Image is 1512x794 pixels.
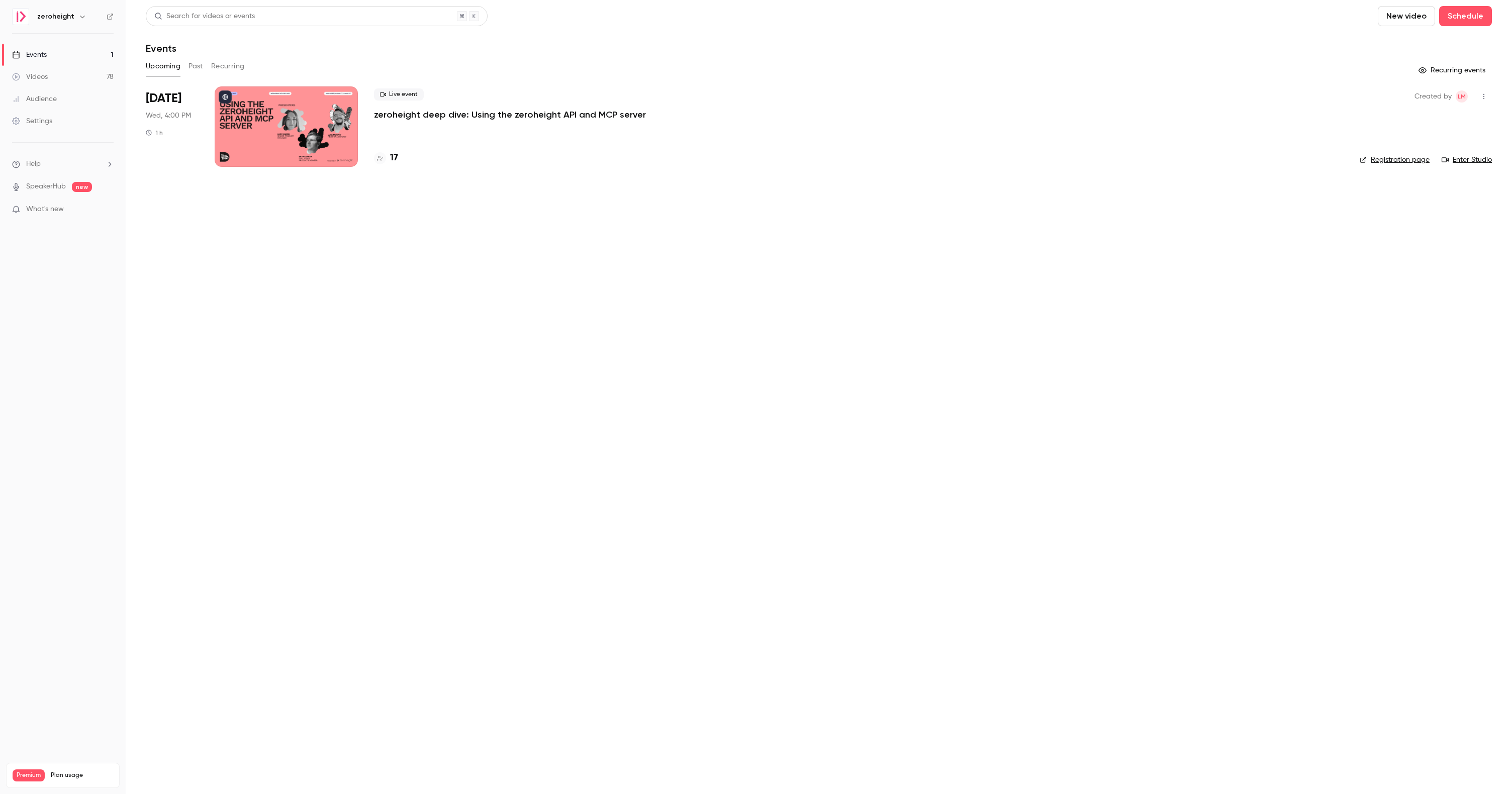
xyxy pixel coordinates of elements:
span: LM [1458,90,1466,103]
span: Luke Murphy [1456,90,1468,103]
button: Past [188,58,203,74]
div: 1 h [146,129,163,137]
a: Registration page [1360,155,1430,165]
h1: Events [146,42,176,54]
iframe: Noticeable Trigger [102,205,114,214]
div: Settings [12,116,52,126]
span: [DATE] [146,90,181,107]
span: Plan usage [51,771,113,779]
button: Upcoming [146,58,180,74]
span: Help [26,159,41,169]
span: Wed, 4:00 PM [146,111,191,121]
span: Premium [13,769,45,781]
div: Audience [12,94,57,104]
a: Enter Studio [1442,155,1492,165]
div: Search for videos or events [154,11,255,22]
div: Sep 24 Wed, 4:00 PM (Europe/London) [146,86,199,167]
button: Recurring [211,58,245,74]
button: New video [1378,6,1435,26]
img: zeroheight [13,9,29,25]
a: SpeakerHub [26,181,66,192]
h4: 17 [390,151,398,165]
h6: zeroheight [37,12,74,22]
button: Recurring events [1414,62,1492,78]
li: help-dropdown-opener [12,159,114,169]
span: Live event [374,88,424,101]
span: What's new [26,204,64,215]
div: Events [12,50,47,60]
button: Schedule [1439,6,1492,26]
a: 17 [374,151,398,165]
span: new [72,182,92,192]
div: Videos [12,72,48,82]
a: zeroheight deep dive: Using the zeroheight API and MCP server [374,109,646,121]
span: Created by [1414,90,1452,103]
